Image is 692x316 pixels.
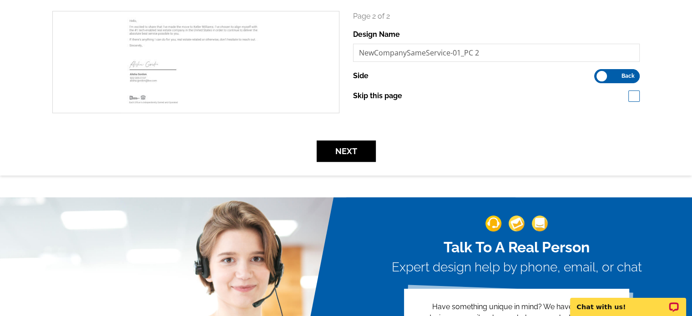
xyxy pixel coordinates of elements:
[485,216,501,231] img: support-img-1.png
[621,74,635,78] span: Back
[353,29,400,40] label: Design Name
[353,44,640,62] input: File Name
[564,287,692,316] iframe: LiveChat chat widget
[532,216,548,231] img: support-img-3_1.png
[317,140,376,162] button: Next
[392,239,642,256] h2: Talk To A Real Person
[353,90,402,101] label: Skip this page
[392,260,642,275] h3: Expert design help by phone, email, or chat
[353,70,369,81] label: Side
[509,216,525,231] img: support-img-2.png
[353,11,640,22] p: Page 2 of 2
